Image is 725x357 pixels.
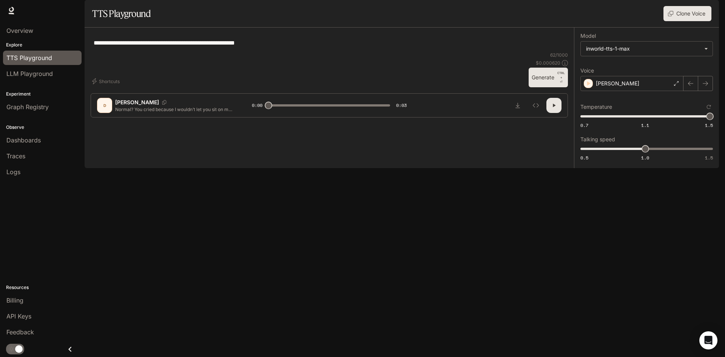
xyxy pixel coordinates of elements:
div: inworld-tts-1-max [581,42,713,56]
p: [PERSON_NAME] [596,80,639,87]
button: Reset to default [705,103,713,111]
button: Clone Voice [663,6,711,21]
p: Voice [580,68,594,73]
p: [PERSON_NAME] [115,99,159,106]
span: 0:00 [252,102,262,109]
span: 1.5 [705,155,713,161]
div: Open Intercom Messenger [699,331,717,349]
p: CTRL + [557,71,565,80]
p: Temperature [580,104,612,110]
button: Inspect [528,98,543,113]
div: inworld-tts-1-max [586,45,700,53]
div: D [99,99,111,111]
p: 62 / 1000 [550,52,568,58]
button: GenerateCTRL +⏎ [529,68,568,87]
h1: TTS Playground [92,6,151,21]
button: Shortcuts [91,75,123,87]
span: 0.5 [580,155,588,161]
span: 1.1 [641,122,649,128]
span: 0.7 [580,122,588,128]
p: Normal? You cried because I wouldn’t let you sit on my throne. [115,106,234,113]
p: ⏎ [557,71,565,84]
p: $ 0.000620 [536,60,560,66]
p: Model [580,33,596,39]
span: 0:03 [396,102,407,109]
button: Download audio [510,98,525,113]
span: 1.5 [705,122,713,128]
p: Talking speed [580,137,615,142]
span: 1.0 [641,155,649,161]
button: Copy Voice ID [159,100,170,105]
